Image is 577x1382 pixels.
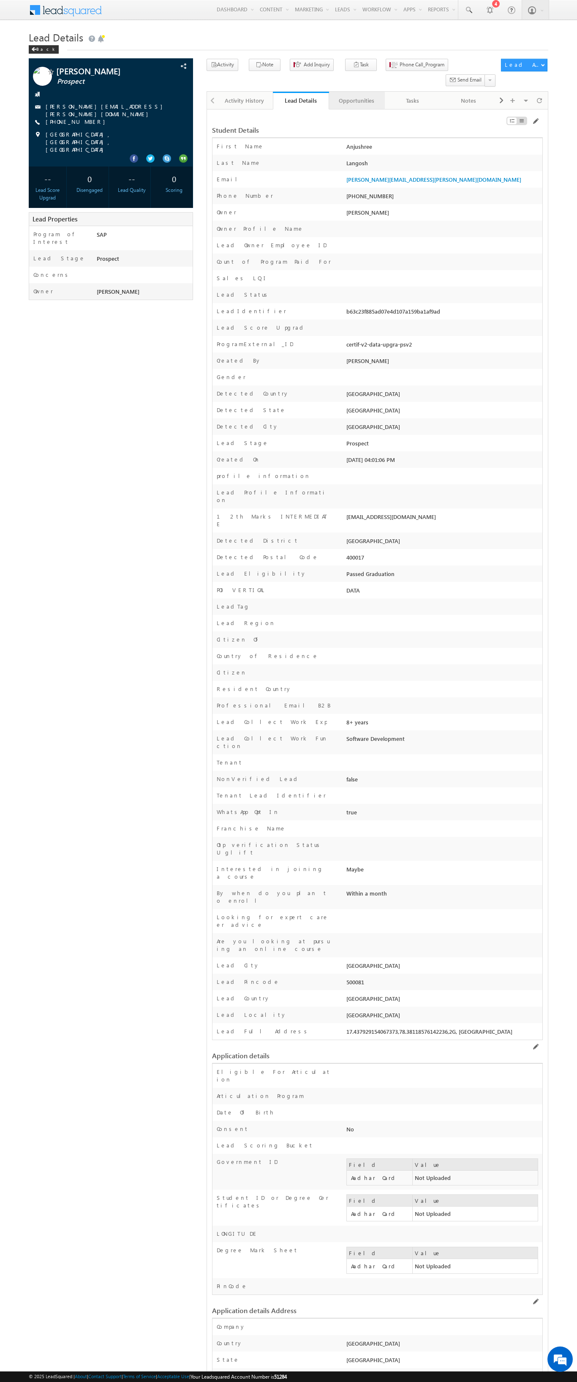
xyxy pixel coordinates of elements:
[29,1373,287,1381] span: © 2025 LeadSquared | | | | |
[217,1068,332,1083] label: Eligible For Articulation
[217,1194,332,1209] label: Student ID or Degree Certificates
[217,1230,258,1237] label: LONGITUDE
[329,92,385,109] a: Opportunities
[441,92,496,109] a: Notes
[217,937,332,953] label: Are you looking at pursuing an online course
[344,1125,542,1137] div: No
[212,1307,430,1314] div: Application details Address
[217,1282,248,1290] label: PinCode
[447,96,489,106] div: Notes
[344,537,542,549] div: [GEOGRAPHIC_DATA]
[157,186,191,194] div: Scoring
[217,1339,243,1347] label: Country
[344,406,542,418] div: [GEOGRAPHIC_DATA]
[115,171,149,186] div: --
[249,59,280,71] button: Note
[75,1374,87,1379] a: About
[344,994,542,1006] div: [GEOGRAPHIC_DATA]
[217,340,293,348] label: ProgramExternal_ID
[217,406,286,414] label: Detected State
[217,472,310,480] label: profile information
[33,254,85,262] label: Lead Stage
[446,74,485,87] button: Send Email
[344,439,542,451] div: Prospect
[290,59,334,71] button: Add Inquiry
[191,1374,287,1380] span: Your Leadsquared Account Number is
[73,186,106,194] div: Disengaged
[344,456,542,467] div: [DATE] 04:01:06 PM
[29,30,83,44] span: Lead Details
[224,96,265,106] div: Activity History
[217,513,332,528] label: 12th Marks INTERMEDIATE
[217,636,262,643] label: Citizen Of
[217,307,286,315] label: LeadIdentifier
[33,67,52,89] img: Profile photo
[217,291,270,298] label: Lead Status
[217,586,266,594] label: POI VERTICAL
[413,1259,538,1274] td: Not Uploaded
[344,961,542,973] div: [GEOGRAPHIC_DATA]
[33,271,71,279] label: Concerns
[33,230,88,246] label: Program of Interest
[217,1142,313,1149] label: Lead Scoring Bucket
[344,718,542,730] div: 8+ years
[217,865,332,880] label: Interested in joining a course
[115,260,153,272] em: Start Chat
[501,59,547,71] button: Lead Actions
[217,456,260,463] label: Created On
[217,669,247,676] label: Citizen
[217,685,292,693] label: Resident Country
[344,553,542,565] div: 400017
[217,423,279,430] label: Detected City
[217,553,318,561] label: Detected Postal Code
[217,603,250,610] label: LeadTag
[97,288,139,295] span: [PERSON_NAME]
[157,1374,189,1379] a: Acceptable Use
[11,78,154,253] textarea: Type your message and hit 'Enter'
[217,1158,278,1166] label: Government ID
[31,186,64,202] div: Lead Score Upgrad
[336,96,377,106] div: Opportunities
[344,889,542,901] div: Within a month
[413,1207,538,1221] td: Not Uploaded
[273,92,329,109] a: Lead Details
[217,994,270,1002] label: Lead Country
[217,92,273,109] a: Activity History
[44,44,142,55] div: Chat with us now
[217,489,332,504] label: Lead Profile Information
[392,96,433,106] div: Tasks
[95,254,193,266] div: Prospect
[217,537,299,544] label: Detected District
[217,439,269,447] label: Lead Stage
[217,258,331,265] label: Count of Program Paid For
[344,808,542,820] div: true
[217,841,332,856] label: Otp verification Status Uglift
[217,570,307,577] label: Lead Eligibility
[33,287,53,295] label: Owner
[385,92,441,109] a: Tasks
[46,118,109,126] span: [PHONE_NUMBER]
[279,96,322,104] div: Lead Details
[217,324,306,331] label: Lead Score Upgrad
[31,171,64,186] div: --
[349,1261,410,1271] label: Aadhar Card
[217,1011,287,1019] label: Lead Locality
[344,1356,542,1368] div: [GEOGRAPHIC_DATA]
[157,171,191,186] div: 0
[57,77,158,86] span: Prospect
[344,570,542,582] div: Passed Graduation
[217,735,332,750] label: Lead Collect Work Function
[123,1374,156,1379] a: Terms of Service
[115,186,149,194] div: Lead Quality
[217,192,273,199] label: Phone Number
[344,978,542,990] div: 500081
[139,4,159,25] div: Minimize live chat window
[349,1173,410,1183] label: Aadhar Card
[217,775,300,783] label: NonVerified Lead
[344,340,542,352] div: certif-v2-data-upgra-psv2
[217,390,289,397] label: Detected Country
[217,241,327,249] label: Lead Owner Employee ID
[217,1109,275,1116] label: Date Of Birth
[413,1195,538,1207] td: Value
[217,357,261,364] label: Created By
